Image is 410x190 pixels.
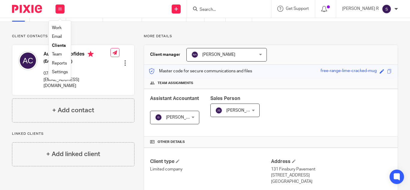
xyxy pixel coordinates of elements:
i: Primary [88,51,94,57]
p: [PERSON_NAME] R [342,6,379,12]
img: svg%3E [155,114,162,121]
span: [PERSON_NAME] [226,108,259,113]
p: More details [144,34,398,39]
img: svg%3E [191,51,198,58]
a: Settings [52,70,68,74]
h4: + Add linked client [46,149,100,159]
a: Team [52,52,62,56]
p: [STREET_ADDRESS] [271,172,392,178]
a: Reports [52,61,67,65]
img: svg%3E [18,51,38,70]
h4: Aude Christofides [44,51,110,59]
span: Assistant Accountant [150,96,199,101]
span: Sales Person [210,96,240,101]
a: Email [52,35,62,39]
input: Search [199,7,253,13]
p: 131 Finsbury Pavement [271,166,392,172]
span: Get Support [286,7,309,11]
h5: (Entrepreneur) [44,59,110,65]
p: 07841612013 [44,71,110,77]
h4: + Add contact [52,106,94,115]
span: [PERSON_NAME] [202,53,235,57]
img: svg%3E [382,4,391,14]
h4: Client type [150,158,271,165]
img: svg%3E [215,107,222,114]
p: [GEOGRAPHIC_DATA] [271,179,392,185]
img: Pixie [12,5,42,13]
p: Limited company [150,166,271,172]
p: Master code for secure communications and files [149,68,252,74]
div: free-range-lime-cracked-mug [321,68,377,75]
span: [PERSON_NAME] [166,115,199,119]
p: Client contacts [12,34,134,39]
h4: Address [271,158,392,165]
a: Work [52,26,62,30]
p: Linked clients [12,131,134,136]
span: Team assignments [158,81,193,86]
p: [EMAIL_ADDRESS][DOMAIN_NAME] [44,77,110,89]
h3: Client manager [150,52,180,58]
a: Clients [52,44,66,48]
span: Other details [158,140,185,144]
